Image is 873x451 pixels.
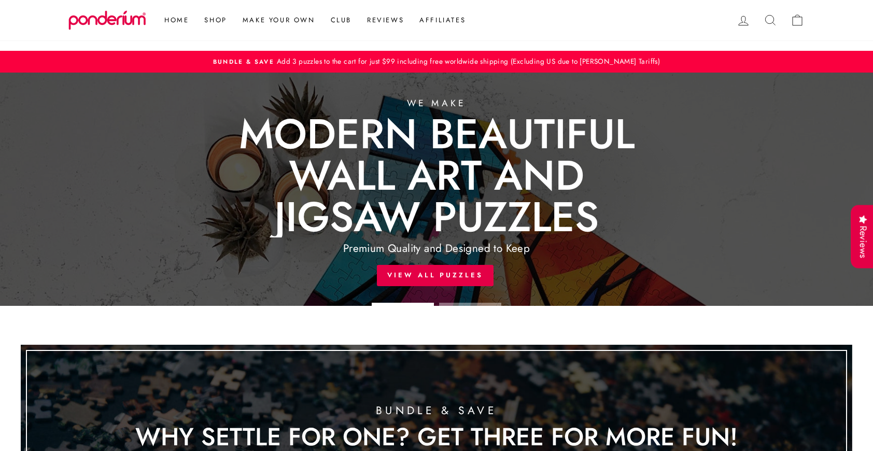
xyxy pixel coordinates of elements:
[439,303,501,306] li: Page dot 2
[377,265,493,286] a: View All Puzzles
[68,10,146,30] img: Ponderium
[359,11,412,30] a: Reviews
[235,11,323,30] a: Make Your Own
[343,240,530,257] div: Premium Quality and Designed to Keep
[151,11,473,30] ul: Primary
[412,11,473,30] a: Affiliates
[135,424,738,450] div: Why Settle for One? Get Three for More Fun!
[851,205,873,269] div: Reviews
[196,11,234,30] a: Shop
[213,58,274,66] span: Bundle & Save
[135,404,738,417] div: Bundle & Save
[157,11,196,30] a: Home
[372,303,434,306] li: Page dot 1
[323,11,359,30] a: Club
[407,96,467,110] div: We make
[274,56,660,66] span: Add 3 puzzles to the cart for just $99 including free worldwide shipping (Excluding US due to [PE...
[71,56,802,67] a: Bundle & SaveAdd 3 puzzles to the cart for just $99 including free worldwide shipping (Excluding ...
[239,113,635,237] div: Modern Beautiful Wall art and Jigsaw Puzzles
